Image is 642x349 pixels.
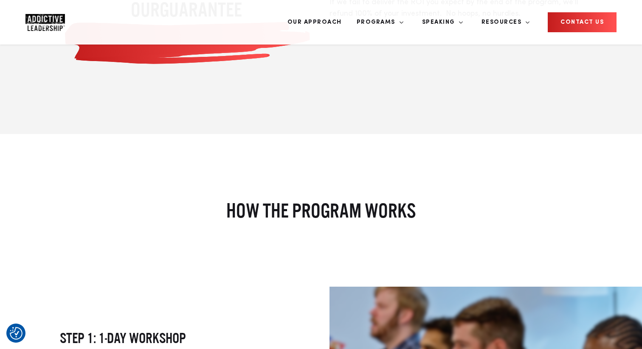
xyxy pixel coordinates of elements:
a: Programs [350,6,404,38]
a: Home [25,14,76,31]
a: Our Approach [281,6,348,38]
img: Company Logo [25,14,65,31]
a: Resources [475,6,530,38]
h3: Step 1: 1-Day Workshop [60,329,313,347]
button: Consent Preferences [10,327,23,340]
h2: HOW THE PROGRAM WORKS [109,198,533,223]
a: CONTACT US [548,12,617,32]
img: Revisit consent button [10,327,23,340]
a: Speaking [416,6,463,38]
